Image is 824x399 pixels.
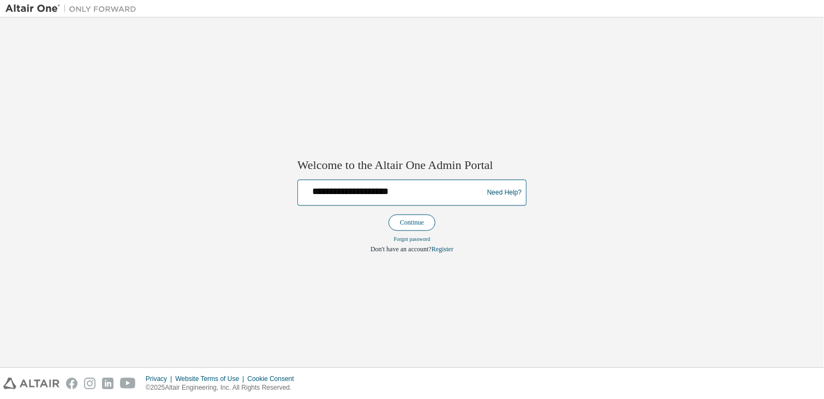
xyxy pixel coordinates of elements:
[120,378,136,389] img: youtube.svg
[175,374,247,383] div: Website Terms of Use
[146,374,175,383] div: Privacy
[432,246,453,253] a: Register
[146,383,301,392] p: © 2025 Altair Engineering, Inc. All Rights Reserved.
[297,158,527,173] h2: Welcome to the Altair One Admin Portal
[84,378,95,389] img: instagram.svg
[5,3,142,14] img: Altair One
[102,378,114,389] img: linkedin.svg
[247,374,300,383] div: Cookie Consent
[389,215,435,231] button: Continue
[66,378,77,389] img: facebook.svg
[3,378,59,389] img: altair_logo.svg
[394,237,431,243] a: Forgot password
[371,246,432,253] span: Don't have an account?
